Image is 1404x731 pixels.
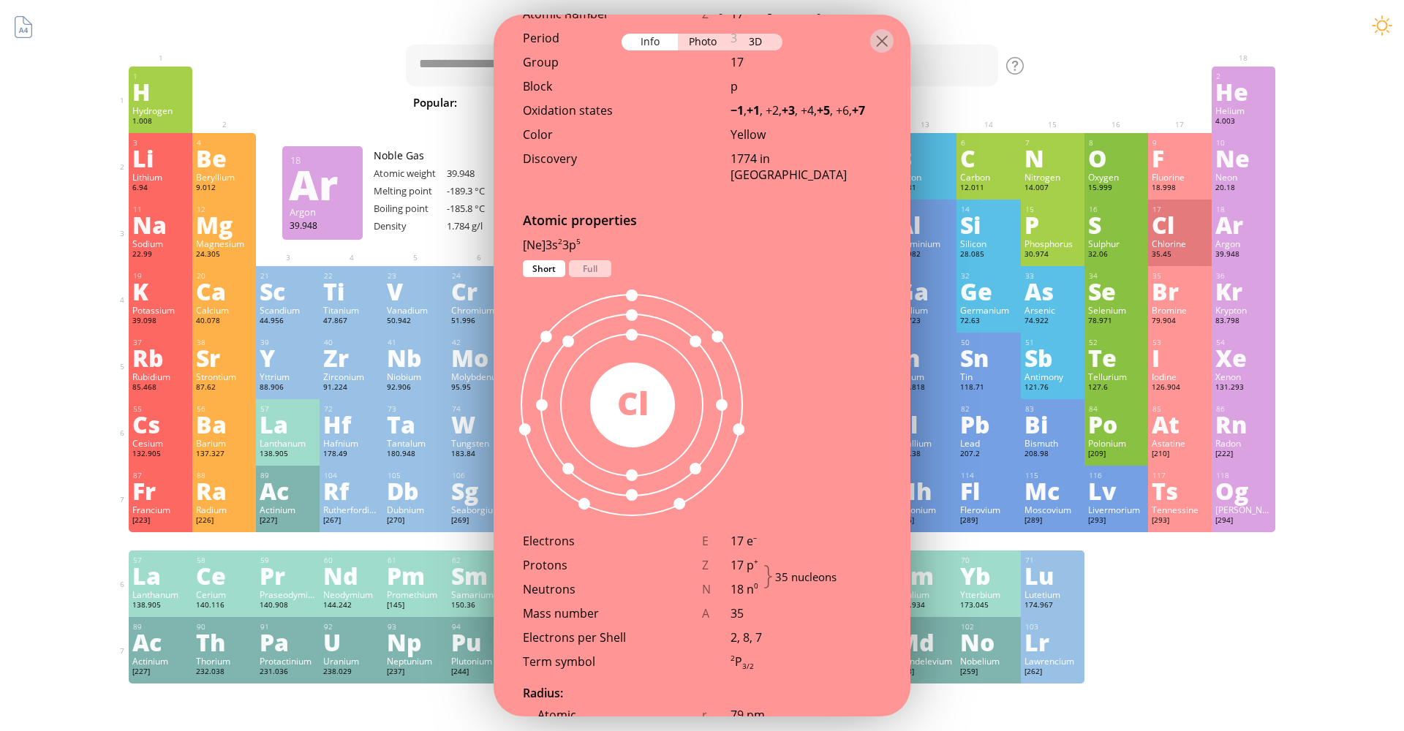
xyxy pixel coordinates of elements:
div: 35 [1152,271,1208,281]
div: As [1024,279,1081,303]
div: 53 [1152,338,1208,347]
div: Aluminium [897,238,953,249]
div: Magnesium [196,238,252,249]
div: 73 [388,404,443,414]
div: Nb [387,346,443,369]
div: 106 [452,471,507,480]
div: 38 [197,338,252,347]
div: 105 [388,471,443,480]
div: 1 [133,72,189,81]
div: [226] [196,515,252,527]
div: 208.98 [1024,449,1081,461]
div: 74 [452,404,507,414]
div: Chromium [451,304,507,316]
div: C [960,146,1016,170]
div: 39.948 [1215,249,1272,261]
div: 1774 in [GEOGRAPHIC_DATA] [731,151,881,183]
div: 79.904 [1152,316,1208,327]
h1: Talbica. Interactive chemistry [117,7,1287,37]
div: 39.098 [132,316,189,327]
div: Arsenic [1024,304,1081,316]
div: Bismuth [1024,437,1081,449]
b: −1 [731,102,744,118]
b: +5 [817,102,830,118]
div: 4.003 [1215,116,1272,128]
div: 11 [133,205,189,214]
div: , , +2, , +4, , +6, [731,102,881,118]
div: Noble Gas [374,148,520,162]
div: 42 [452,338,507,347]
div: 83 [1025,404,1081,414]
div: Na [132,213,189,236]
div: Lv [1088,479,1144,502]
div: Tl [897,412,953,436]
div: Density [374,219,447,232]
div: 14.007 [1024,183,1081,194]
div: 24.305 [196,249,252,261]
div: 51.996 [451,316,507,327]
div: 6 [961,138,1016,148]
div: Photo [678,34,731,50]
div: 32.06 [1088,249,1144,261]
div: 19 [133,271,189,281]
div: At [1152,412,1208,436]
div: Phosphorus [1024,238,1081,249]
div: 31 [897,271,953,281]
div: Tantalum [387,437,443,449]
div: 55 [133,404,189,414]
div: Ga [897,279,953,303]
div: 39.948 [290,219,355,231]
b: +7 [852,102,865,118]
div: [227] [260,515,316,527]
div: 183.84 [451,449,507,461]
div: Zr [323,346,380,369]
sup: 5 [576,237,581,246]
div: Fr [132,479,189,502]
div: Rubidium [132,371,189,382]
div: Hf [323,412,380,436]
div: Scandium [260,304,316,316]
div: 39 [260,338,316,347]
div: Ne [1215,146,1272,170]
div: 178.49 [323,449,380,461]
div: Ti [323,279,380,303]
div: Boiling point [374,202,447,215]
div: Short [523,260,565,277]
div: 35.45 [1152,249,1208,261]
div: 14 [961,205,1016,214]
sup: 2 [558,237,562,246]
div: Fluorine [1152,171,1208,183]
div: Livermorium [1088,504,1144,515]
div: 3D [730,34,782,50]
div: 86 [1216,404,1272,414]
div: [289] [960,515,1016,527]
div: Hydrogen [132,105,189,116]
div: 15 [1025,205,1081,214]
div: Atomic weight [374,167,447,180]
div: Nihonium [897,504,953,515]
div: Sulphur [1088,238,1144,249]
div: 50.942 [387,316,443,327]
div: H [132,80,189,103]
div: [289] [1024,515,1081,527]
div: 49 [897,338,953,347]
div: Popular: [413,94,468,113]
div: -185.8 °C [447,202,520,215]
div: Ac [260,479,316,502]
div: Argon [1215,238,1272,249]
div: Yttrium [260,371,316,382]
div: Cl [590,379,675,425]
div: Molybdenum [451,371,507,382]
div: In [897,346,953,369]
div: Lead [960,437,1016,449]
div: 44.956 [260,316,316,327]
div: Lanthanum [260,437,316,449]
div: B [897,146,953,170]
div: 5 [897,138,953,148]
div: 20.18 [1215,183,1272,194]
div: 51 [1025,338,1081,347]
div: 1.008 [132,116,189,128]
div: 81 [897,404,953,414]
div: La [260,412,316,436]
div: 54 [1216,338,1272,347]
